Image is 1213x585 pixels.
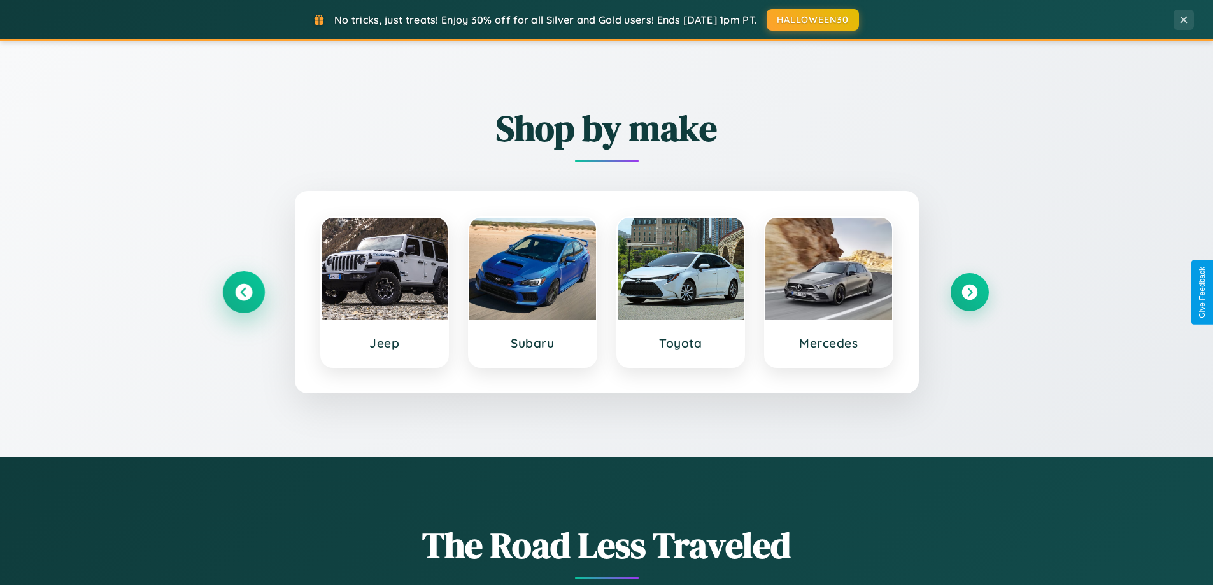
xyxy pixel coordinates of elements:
div: Give Feedback [1198,267,1207,318]
h3: Mercedes [778,335,879,351]
span: No tricks, just treats! Enjoy 30% off for all Silver and Gold users! Ends [DATE] 1pm PT. [334,13,757,26]
h2: Shop by make [225,104,989,153]
h3: Toyota [630,335,732,351]
h3: Subaru [482,335,583,351]
h1: The Road Less Traveled [225,521,989,570]
h3: Jeep [334,335,436,351]
button: HALLOWEEN30 [767,9,859,31]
